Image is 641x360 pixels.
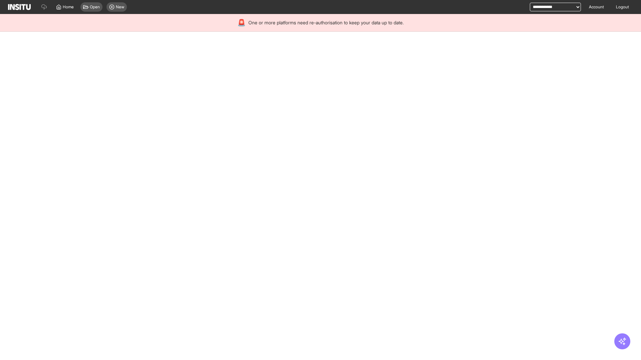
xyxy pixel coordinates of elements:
[116,4,124,10] span: New
[248,19,404,26] span: One or more platforms need re-authorisation to keep your data up to date.
[237,18,246,27] div: 🚨
[90,4,100,10] span: Open
[63,4,74,10] span: Home
[8,4,31,10] img: Logo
